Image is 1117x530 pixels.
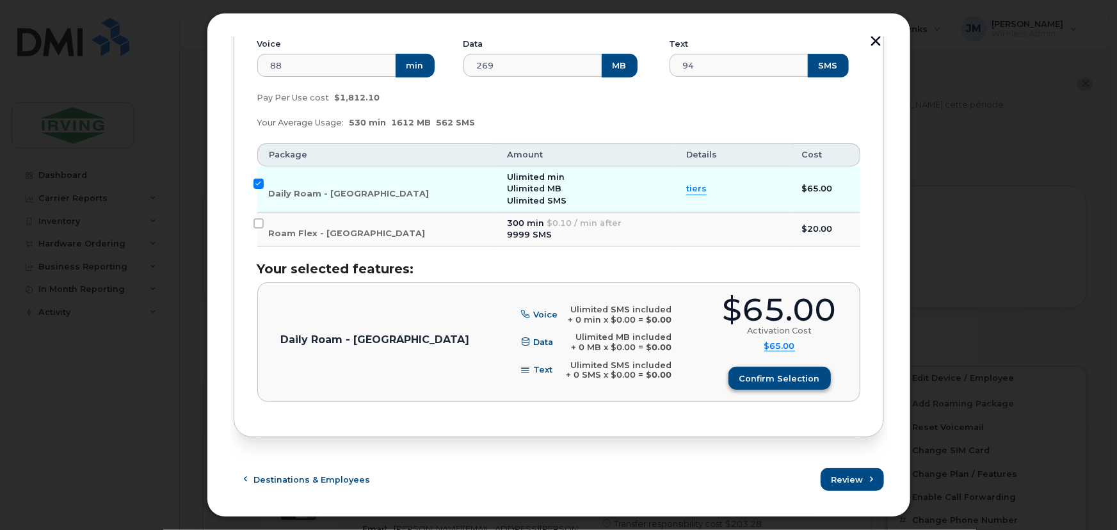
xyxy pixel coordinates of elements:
[790,143,860,166] th: Cost
[269,189,430,198] span: Daily Roam - [GEOGRAPHIC_DATA]
[234,468,382,491] button: Destinations & Employees
[350,118,387,127] span: 530 min
[723,294,837,326] div: $65.00
[568,315,608,325] span: + 0 min x
[611,370,643,380] span: $0.00 =
[832,474,864,486] span: Review
[602,54,638,77] button: MB
[790,213,860,247] td: $20.00
[269,229,426,238] span: Roam Flex - [GEOGRAPHIC_DATA]
[437,118,476,127] span: 562 SMS
[253,218,264,229] input: Roam Flex - [GEOGRAPHIC_DATA]
[821,468,884,491] button: Review
[257,143,496,166] th: Package
[508,172,565,182] span: Ulimited min
[571,342,608,352] span: + 0 MB x
[646,315,671,325] b: $0.00
[675,143,790,166] th: Details
[611,342,643,352] span: $0.00 =
[396,54,435,77] button: min
[533,365,552,375] span: Text
[257,93,330,102] span: Pay Per Use cost
[257,118,344,127] span: Your Average Usage:
[257,262,860,276] h3: Your selected features:
[547,218,622,228] span: $0.10 / min after
[533,310,558,319] span: Voice
[646,370,671,380] b: $0.00
[646,342,671,352] b: $0.00
[335,93,380,102] span: $1,812.10
[568,305,671,315] div: Ulimited SMS included
[508,184,562,193] span: Ulimited MB
[790,166,860,213] td: $65.00
[253,179,264,189] input: Daily Roam - [GEOGRAPHIC_DATA]
[808,54,849,77] button: SMS
[686,183,707,195] summary: tiers
[764,341,795,352] summary: $65.00
[611,315,643,325] span: $0.00 =
[281,335,470,345] p: Daily Roam - [GEOGRAPHIC_DATA]
[392,118,431,127] span: 1612 MB
[496,143,675,166] th: Amount
[571,332,671,342] div: Ulimited MB included
[508,196,567,205] span: Ulimited SMS
[728,367,831,390] button: Confirm selection
[747,326,812,336] div: Activation Cost
[566,370,608,380] span: + 0 SMS x
[508,218,545,228] span: 300 min
[566,360,671,371] div: Ulimited SMS included
[533,337,553,347] span: Data
[508,230,552,239] span: 9999 SMS
[739,373,820,385] span: Confirm selection
[253,474,370,486] span: Destinations & Employees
